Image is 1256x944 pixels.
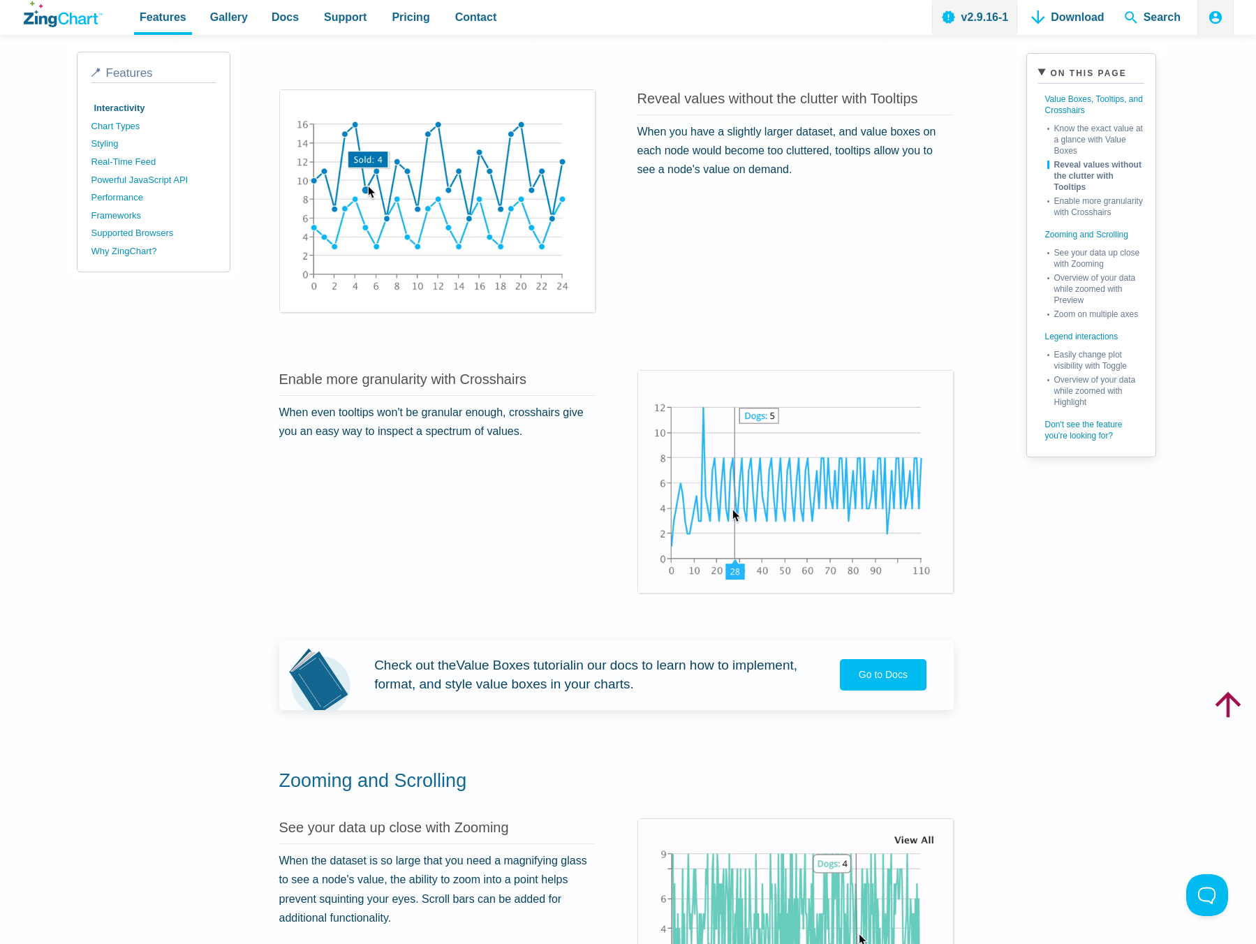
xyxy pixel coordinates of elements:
p: When the dataset is so large that you need a magnifying glass to see a node's value, the ability ... [279,851,596,927]
a: Reveal values without the clutter with Tooltips [637,91,918,106]
a: Overview of your data while zoomed with Preview [1047,270,1144,306]
iframe: Toggle Customer Support [1186,874,1228,916]
a: Zooming and Scrolling [1038,218,1144,244]
a: Supported Browsers [91,224,216,242]
a: Enable more granularity with Crosshairs [1047,193,1144,218]
p: When you have a slightly larger dataset, and value boxes on each node would become too cluttered,... [637,122,954,179]
a: Interactivity [91,99,216,117]
a: Zooming and Scrolling [279,770,467,791]
p: When even tooltips won't be granular enough, crosshairs give you an easy way to inspect a spectru... [279,403,596,441]
span: Pricing [392,8,429,27]
span: Contact [455,8,497,27]
a: Reveal values without the clutter with Tooltips [1047,156,1144,193]
a: Frameworks [91,207,216,225]
a: Real-Time Feed [91,153,216,171]
a: Overview of your data while zoomed with Highlight [1047,371,1144,408]
span: Go to Docs [859,669,908,680]
a: Easily change plot visibility with Toggle [1047,346,1144,371]
a: Enable more granularity with Crosshairs [279,371,527,387]
span: Docs [272,8,299,27]
span: Features [140,8,186,27]
a: See your data up close with Zooming [1047,244,1144,270]
span: Value Boxes tutorial [456,658,573,672]
a: Performance [91,189,216,207]
summary: On This Page [1038,65,1144,84]
a: Powerful JavaScript API [91,171,216,189]
img: book [289,640,350,710]
a: Zoom on multiple axes [1047,306,1144,320]
a: Why ZingChart? [91,242,216,260]
a: Don't see the feature you're looking for? [1038,408,1144,445]
a: Value Boxes, Tooltips, and Crosshairs [1038,89,1144,120]
a: ZingChart Logo. Click to return to the homepage [24,1,103,27]
a: Go to Docs [840,659,926,691]
a: Styling [91,135,216,153]
a: Chart Types [91,117,216,135]
div: Click to interact [638,371,953,593]
div: Click to interact [280,90,595,312]
a: Legend interactions [1038,320,1144,346]
p: Check out the in our docs to learn how to implement, format, and style value boxes in your charts. [374,656,806,693]
span: Support [324,8,367,27]
span: Gallery [210,8,248,27]
a: Features [91,66,216,83]
a: Know the exact value at a glance with Value Boxes [1047,120,1144,156]
span: Features [106,66,153,80]
a: See your data up close with Zooming [279,820,509,835]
